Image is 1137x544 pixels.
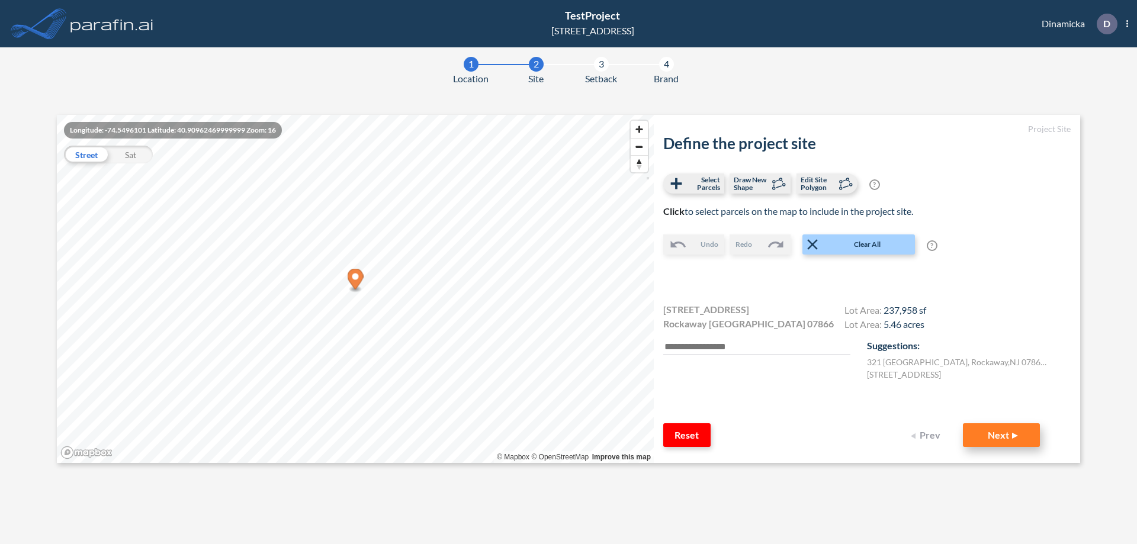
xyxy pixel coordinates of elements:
div: Sat [108,146,153,163]
button: Prev [904,423,951,447]
div: Longitude: -74.5496101 Latitude: 40.90962469999999 Zoom: 16 [64,122,282,139]
span: Draw New Shape [734,176,769,191]
span: Zoom out [631,139,648,155]
span: TestProject [565,9,620,22]
span: Select Parcels [685,176,720,191]
img: logo [68,12,156,36]
div: [STREET_ADDRESS] [551,24,634,38]
label: [STREET_ADDRESS] [867,368,941,381]
span: Rockaway [GEOGRAPHIC_DATA] 07866 [663,317,834,331]
span: Reset bearing to north [631,156,648,172]
span: ? [927,240,937,251]
span: [STREET_ADDRESS] [663,302,749,317]
span: Brand [654,72,679,86]
span: to select parcels on the map to include in the project site. [663,205,913,217]
h4: Lot Area: [844,318,926,333]
a: Improve this map [592,453,651,461]
label: 321 [GEOGRAPHIC_DATA] , Rockaway , NJ 07866 , US [867,356,1051,368]
p: D [1103,18,1110,29]
button: Next [963,423,1040,447]
div: Street [64,146,108,163]
a: Mapbox [497,453,529,461]
button: Reset bearing to north [631,155,648,172]
button: Zoom out [631,138,648,155]
h4: Lot Area: [844,304,926,318]
span: Undo [701,239,718,250]
div: Dinamicka [1024,14,1128,34]
button: Undo [663,234,724,255]
span: Site [528,72,544,86]
p: Suggestions: [867,339,1071,353]
div: 2 [529,57,544,72]
button: Redo [730,234,791,255]
button: Reset [663,423,711,447]
div: 3 [594,57,609,72]
div: 4 [659,57,674,72]
span: Setback [585,72,617,86]
div: 1 [464,57,478,72]
button: Zoom in [631,121,648,138]
h2: Define the project site [663,134,1071,153]
span: 5.46 acres [884,318,924,330]
span: 237,958 sf [884,304,926,316]
button: Clear All [802,234,915,255]
canvas: Map [57,115,654,463]
span: Location [453,72,489,86]
span: Redo [735,239,752,250]
a: OpenStreetMap [531,453,589,461]
span: Clear All [821,239,914,250]
span: Edit Site Polygon [801,176,836,191]
b: Click [663,205,685,217]
a: Mapbox homepage [60,446,113,459]
h5: Project Site [663,124,1071,134]
div: Map marker [348,269,364,293]
span: ? [869,179,880,190]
